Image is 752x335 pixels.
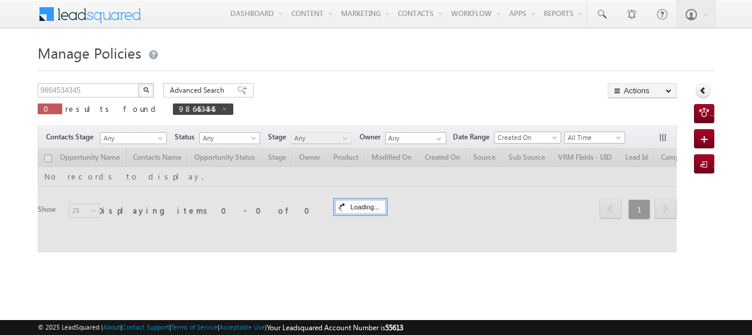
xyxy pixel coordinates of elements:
span: Manage Policies [38,43,141,62]
input: Type to Search [385,132,446,144]
span: Any [101,133,163,144]
span: Advanced Search [170,85,228,96]
a: Any [291,132,352,144]
span: Your Leadsquared Account Number is [267,323,403,332]
a: Any [100,132,167,144]
span: Any [200,133,257,144]
span: 9864534345 [179,103,215,114]
span: results found [65,103,160,114]
a: About [103,323,120,331]
a: All Time [564,132,625,144]
span: Status [175,132,199,142]
a: Created On [494,132,561,144]
a: Acceptable Use [220,323,265,331]
span: Date Range [453,132,494,142]
div: Loading... [335,200,386,214]
a: Contact Support [122,323,169,331]
span: Owner [360,132,385,142]
span: 0 [44,103,56,114]
span: All Time [565,132,622,143]
a: Terms of Service [171,323,218,331]
button: Actions [608,83,677,98]
a: Any [199,132,260,144]
span: Any [291,133,348,144]
span: © 2025 LeadSquared | | | | | [38,322,403,333]
span: Created On [495,132,557,143]
a: Show All Items [430,133,445,145]
span: Stage [268,132,291,142]
img: Search [143,87,149,93]
span: Contacts Stage [46,132,98,142]
span: 55613 [385,323,403,332]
